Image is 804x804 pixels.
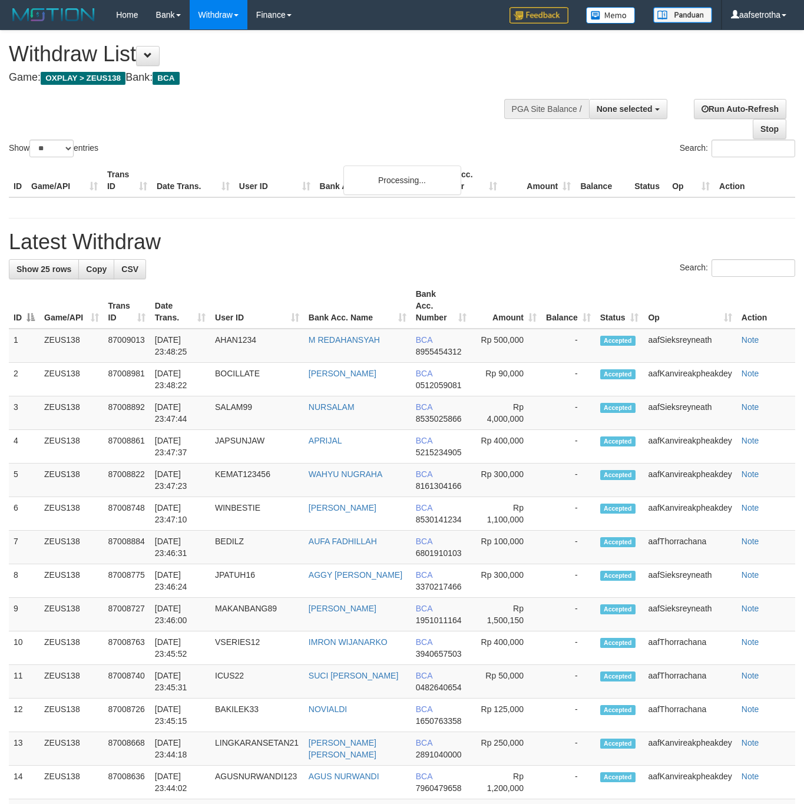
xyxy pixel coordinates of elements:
[9,164,27,197] th: ID
[541,464,595,497] td: -
[9,665,39,699] td: 11
[541,396,595,430] td: -
[416,402,432,412] span: BCA
[595,283,644,329] th: Status: activate to sort column ascending
[471,464,541,497] td: Rp 300,000
[541,564,595,598] td: -
[643,497,736,531] td: aafKanvireakpheakdey
[150,665,210,699] td: [DATE] 23:45:31
[471,329,541,363] td: Rp 500,000
[150,497,210,531] td: [DATE] 23:47:10
[416,637,432,647] span: BCA
[742,738,759,747] a: Note
[575,164,630,197] th: Balance
[742,335,759,345] a: Note
[9,259,79,279] a: Show 25 rows
[600,504,636,514] span: Accepted
[104,598,150,631] td: 87008727
[471,699,541,732] td: Rp 125,000
[104,665,150,699] td: 87008740
[39,699,104,732] td: ZEUS138
[210,531,304,564] td: BEDILZ
[9,283,39,329] th: ID: activate to sort column descending
[114,259,146,279] a: CSV
[9,230,795,254] h1: Latest Withdraw
[309,335,380,345] a: M REDAHANSYAH
[315,164,429,197] th: Bank Acc. Name
[150,396,210,430] td: [DATE] 23:47:44
[210,631,304,665] td: VSERIES12
[309,469,383,479] a: WAHYU NUGRAHA
[210,283,304,329] th: User ID: activate to sort column ascending
[104,430,150,464] td: 87008861
[541,363,595,396] td: -
[39,497,104,531] td: ZEUS138
[600,705,636,715] span: Accepted
[471,396,541,430] td: Rp 4,000,000
[304,283,411,329] th: Bank Acc. Name: activate to sort column ascending
[102,164,152,197] th: Trans ID
[541,665,595,699] td: -
[471,766,541,799] td: Rp 1,200,000
[680,140,795,157] label: Search:
[416,716,462,726] span: Copy 1650763358 to clipboard
[416,469,432,479] span: BCA
[9,363,39,396] td: 2
[541,631,595,665] td: -
[600,571,636,581] span: Accepted
[39,430,104,464] td: ZEUS138
[742,369,759,378] a: Note
[104,464,150,497] td: 87008822
[39,598,104,631] td: ZEUS138
[416,548,462,558] span: Copy 6801910103 to clipboard
[210,564,304,598] td: JPATUH16
[471,732,541,766] td: Rp 250,000
[712,259,795,277] input: Search:
[309,503,376,512] a: [PERSON_NAME]
[600,537,636,547] span: Accepted
[234,164,315,197] th: User ID
[39,766,104,799] td: ZEUS138
[416,381,462,390] span: Copy 0512059081 to clipboard
[210,430,304,464] td: JAPSUNJAW
[416,570,432,580] span: BCA
[742,637,759,647] a: Note
[541,598,595,631] td: -
[416,414,462,423] span: Copy 8535025866 to clipboard
[9,598,39,631] td: 9
[541,283,595,329] th: Balance: activate to sort column ascending
[9,329,39,363] td: 1
[643,329,736,363] td: aafSieksreyneath
[742,503,759,512] a: Note
[41,72,125,85] span: OXPLAY > ZEUS138
[150,430,210,464] td: [DATE] 23:47:37
[643,598,736,631] td: aafSieksreyneath
[742,704,759,714] a: Note
[416,604,432,613] span: BCA
[541,732,595,766] td: -
[9,430,39,464] td: 4
[643,464,736,497] td: aafKanvireakpheakdey
[416,738,432,747] span: BCA
[643,564,736,598] td: aafSieksreyneath
[39,531,104,564] td: ZEUS138
[416,772,432,781] span: BCA
[16,264,71,274] span: Show 25 rows
[210,598,304,631] td: MAKANBANG89
[416,448,462,457] span: Copy 5215234905 to clipboard
[600,739,636,749] span: Accepted
[471,363,541,396] td: Rp 90,000
[150,531,210,564] td: [DATE] 23:46:31
[9,42,524,66] h1: Withdraw List
[9,464,39,497] td: 5
[9,396,39,430] td: 3
[600,403,636,413] span: Accepted
[150,329,210,363] td: [DATE] 23:48:25
[416,582,462,591] span: Copy 3370217466 to clipboard
[104,363,150,396] td: 87008981
[753,119,786,139] a: Stop
[153,72,179,85] span: BCA
[600,336,636,346] span: Accepted
[643,665,736,699] td: aafThorrachana
[416,347,462,356] span: Copy 8955454312 to clipboard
